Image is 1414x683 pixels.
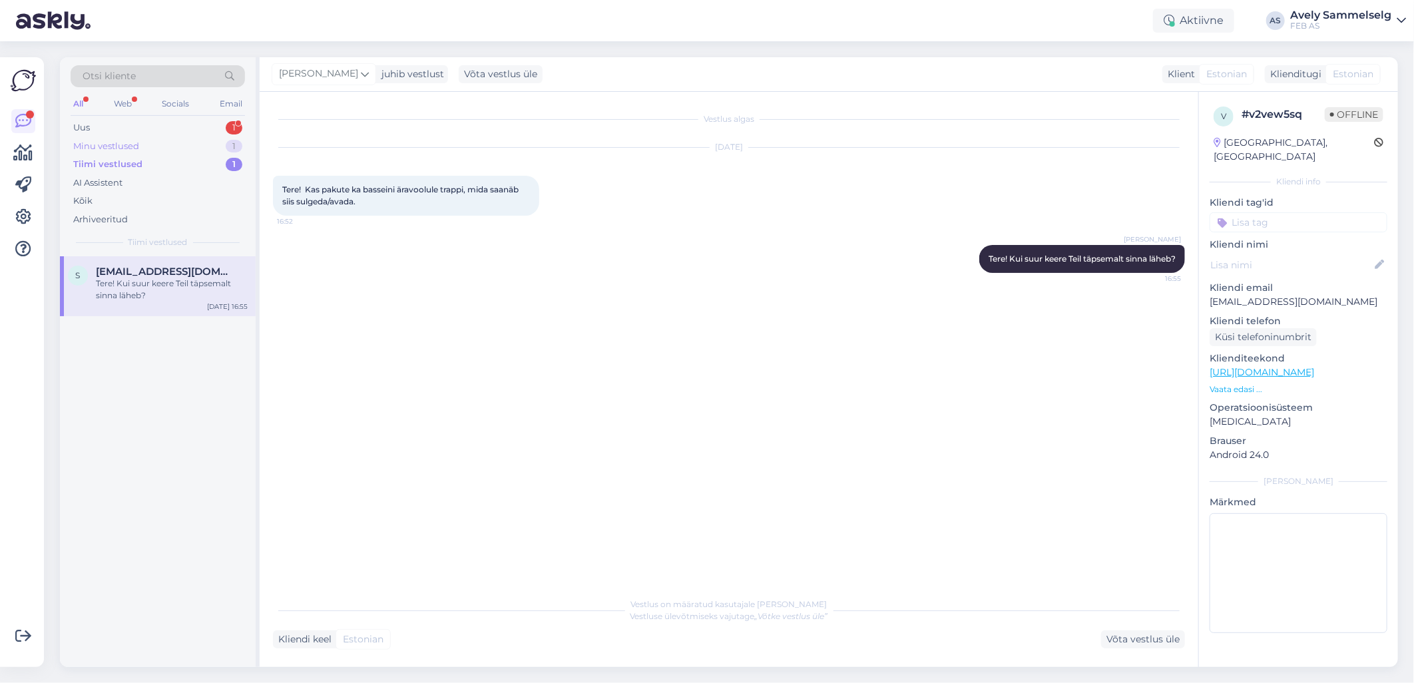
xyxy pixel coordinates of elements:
[73,121,90,134] div: Uus
[226,158,242,171] div: 1
[1210,383,1387,395] p: Vaata edasi ...
[217,95,245,113] div: Email
[1290,10,1406,31] a: Avely SammelselgFEB AS
[73,176,122,190] div: AI Assistent
[73,194,93,208] div: Kõik
[1210,366,1314,378] a: [URL][DOMAIN_NAME]
[1124,234,1181,244] span: [PERSON_NAME]
[273,632,332,646] div: Kliendi keel
[1290,10,1391,21] div: Avely Sammelselg
[226,140,242,153] div: 1
[207,302,248,312] div: [DATE] 16:55
[1210,281,1387,295] p: Kliendi email
[1333,67,1373,81] span: Estonian
[1242,107,1325,122] div: # v2vew5sq
[1206,67,1247,81] span: Estonian
[1221,111,1226,121] span: v
[1162,67,1195,81] div: Klient
[76,270,81,280] span: S
[1210,401,1387,415] p: Operatsioonisüsteem
[96,266,234,278] span: Saade@saade.ee
[1210,351,1387,365] p: Klienditeekond
[1210,258,1372,272] input: Lisa nimi
[631,599,827,609] span: Vestlus on määratud kasutajale [PERSON_NAME]
[1210,314,1387,328] p: Kliendi telefon
[1266,11,1285,30] div: AS
[1210,295,1387,309] p: [EMAIL_ADDRESS][DOMAIN_NAME]
[1210,328,1317,346] div: Küsi telefoninumbrit
[755,611,828,621] i: „Võtke vestlus üle”
[630,611,828,621] span: Vestluse ülevõtmiseks vajutage
[282,184,521,206] span: Tere! Kas pakute ka basseini äravoolule trappi, mida saanäb siis sulgeda/avada.
[1210,238,1387,252] p: Kliendi nimi
[273,141,1185,153] div: [DATE]
[226,121,242,134] div: 1
[71,95,86,113] div: All
[73,140,139,153] div: Minu vestlused
[11,68,36,93] img: Askly Logo
[277,216,327,226] span: 16:52
[273,113,1185,125] div: Vestlus algas
[96,278,248,302] div: Tere! Kui suur keere Teil täpsemalt sinna läheb?
[1210,176,1387,188] div: Kliendi info
[1325,107,1383,122] span: Offline
[73,213,128,226] div: Arhiveeritud
[1210,196,1387,210] p: Kliendi tag'id
[1290,21,1391,31] div: FEB AS
[1101,630,1185,648] div: Võta vestlus üle
[1210,448,1387,462] p: Android 24.0
[279,67,358,81] span: [PERSON_NAME]
[1210,434,1387,448] p: Brauser
[159,95,192,113] div: Socials
[1153,9,1234,33] div: Aktiivne
[376,67,444,81] div: juhib vestlust
[111,95,134,113] div: Web
[128,236,188,248] span: Tiimi vestlused
[343,632,383,646] span: Estonian
[1210,212,1387,232] input: Lisa tag
[83,69,136,83] span: Otsi kliente
[1210,475,1387,487] div: [PERSON_NAME]
[1265,67,1321,81] div: Klienditugi
[1210,415,1387,429] p: [MEDICAL_DATA]
[1214,136,1374,164] div: [GEOGRAPHIC_DATA], [GEOGRAPHIC_DATA]
[73,158,142,171] div: Tiimi vestlused
[989,254,1176,264] span: Tere! Kui suur keere Teil täpsemalt sinna läheb?
[1131,274,1181,284] span: 16:55
[459,65,543,83] div: Võta vestlus üle
[1210,495,1387,509] p: Märkmed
